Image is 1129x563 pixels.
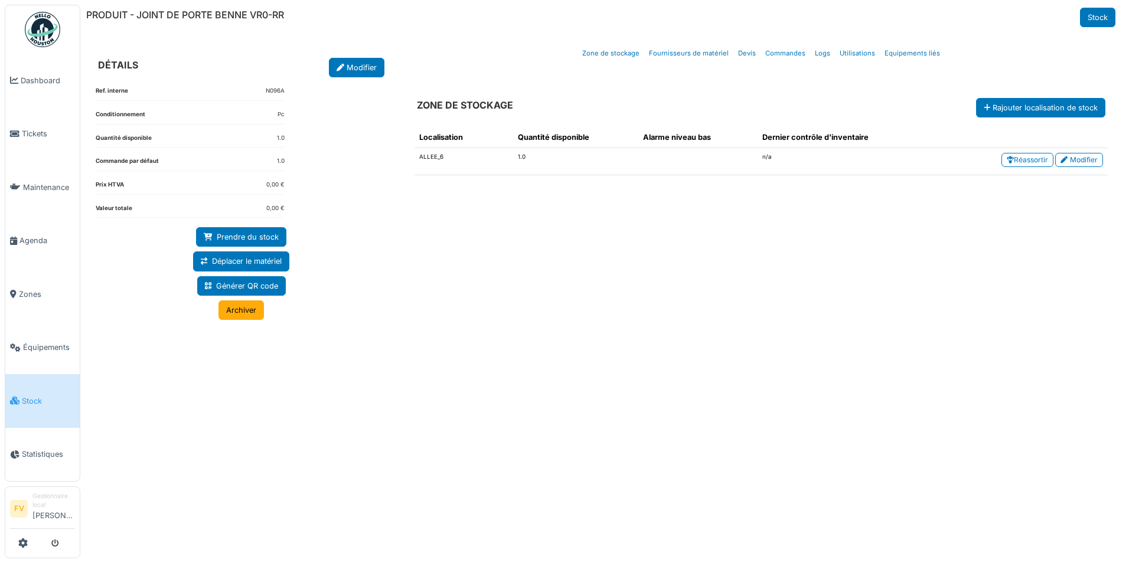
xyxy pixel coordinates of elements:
[638,127,758,148] th: Alarme niveau bas
[266,204,285,213] dd: 0,00 €
[5,107,80,161] a: Tickets
[1080,8,1115,27] a: Stock
[810,40,835,67] a: Logs
[19,289,75,300] span: Zones
[880,40,945,67] a: Equipements liés
[577,40,644,67] a: Zone de stockage
[5,267,80,321] a: Zones
[19,235,75,246] span: Agenda
[277,134,285,143] dd: 1.0
[513,127,638,148] th: Quantité disponible
[98,60,138,71] h6: DÉTAILS
[96,87,128,100] dt: Ref. interne
[86,9,284,21] h6: PRODUIT - JOINT DE PORTE BENNE VR0-RR
[266,87,285,96] dd: N096A
[277,157,285,166] dd: 1.0
[23,342,75,353] span: Équipements
[96,110,145,124] dt: Conditionnement
[5,321,80,375] a: Équipements
[22,449,75,460] span: Statistiques
[5,161,80,214] a: Maintenance
[733,40,761,67] a: Devis
[196,227,286,247] a: Prendre du stock
[5,428,80,482] a: Statistiques
[32,492,75,526] li: [PERSON_NAME]
[22,395,75,407] span: Stock
[32,492,75,510] div: Gestionnaire local
[761,40,810,67] a: Commandes
[197,276,286,296] a: Générer QR code
[329,58,384,77] a: Modifier
[417,100,513,111] h6: ZONE DE STOCKAGE
[278,110,285,119] dd: Pc
[10,500,28,518] li: FV
[96,181,124,194] dt: Prix HTVA
[5,214,80,268] a: Agenda
[5,54,80,107] a: Dashboard
[835,40,880,67] a: Utilisations
[415,127,513,148] th: Localisation
[513,148,638,175] td: 1.0
[193,251,289,271] a: Déplacer le matériel
[218,300,264,320] a: Archiver
[10,492,75,529] a: FV Gestionnaire local[PERSON_NAME]
[976,98,1105,117] button: Rajouter localisation de stock
[266,181,285,189] dd: 0,00 €
[23,182,75,193] span: Maintenance
[758,148,937,175] td: n/a
[96,134,152,148] dt: Quantité disponible
[21,75,75,86] span: Dashboard
[96,157,159,171] dt: Commande par défaut
[1001,153,1053,167] a: Réassortir
[1055,153,1103,167] a: Modifier
[96,204,132,218] dt: Valeur totale
[22,128,75,139] span: Tickets
[644,40,733,67] a: Fournisseurs de matériel
[5,374,80,428] a: Stock
[25,12,60,47] img: Badge_color-CXgf-gQk.svg
[415,148,513,175] td: ALLEE_6
[758,127,937,148] th: Dernier contrôle d'inventaire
